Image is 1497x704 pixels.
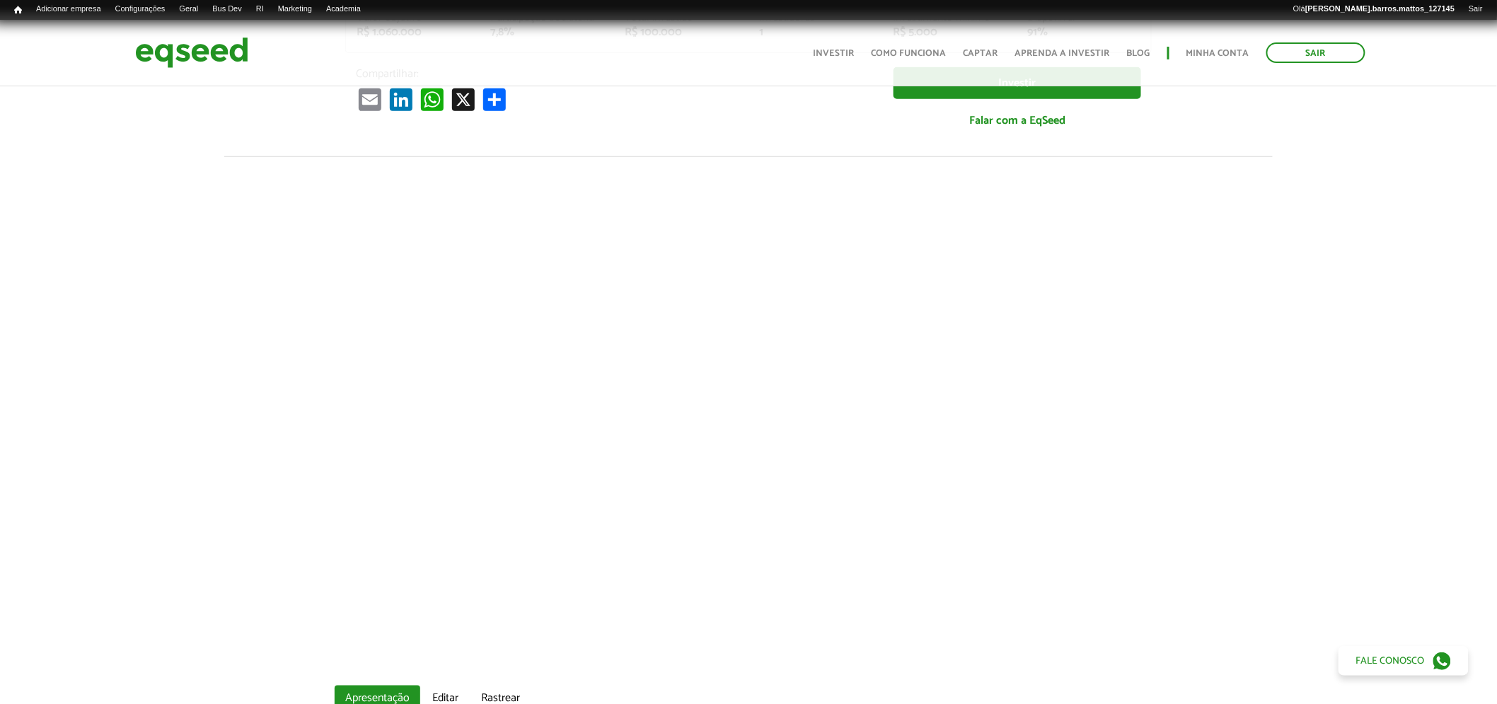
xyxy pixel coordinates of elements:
[1286,4,1462,15] a: Olá[PERSON_NAME].barros.mattos_127145
[249,4,271,15] a: RI
[1015,49,1110,58] a: Aprenda a investir
[172,4,205,15] a: Geral
[7,4,29,17] a: Início
[1266,42,1365,63] a: Sair
[108,4,173,15] a: Configurações
[964,49,998,58] a: Captar
[449,88,478,111] a: X
[135,34,248,71] img: EqSeed
[356,88,384,111] a: Email
[1305,4,1455,13] strong: [PERSON_NAME].barros.mattos_127145
[205,4,249,15] a: Bus Dev
[894,106,1141,135] a: Falar com a EqSeed
[271,4,319,15] a: Marketing
[29,4,108,15] a: Adicionar empresa
[418,88,446,111] a: WhatsApp
[480,88,509,111] a: Compartilhar
[1339,646,1469,676] a: Fale conosco
[814,49,855,58] a: Investir
[872,49,947,58] a: Como funciona
[14,5,22,15] span: Início
[387,88,415,111] a: LinkedIn
[319,4,368,15] a: Academia
[345,185,1152,639] iframe: Captação Lubs & EqSeed
[1462,4,1490,15] a: Sair
[1186,49,1249,58] a: Minha conta
[1127,49,1150,58] a: Blog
